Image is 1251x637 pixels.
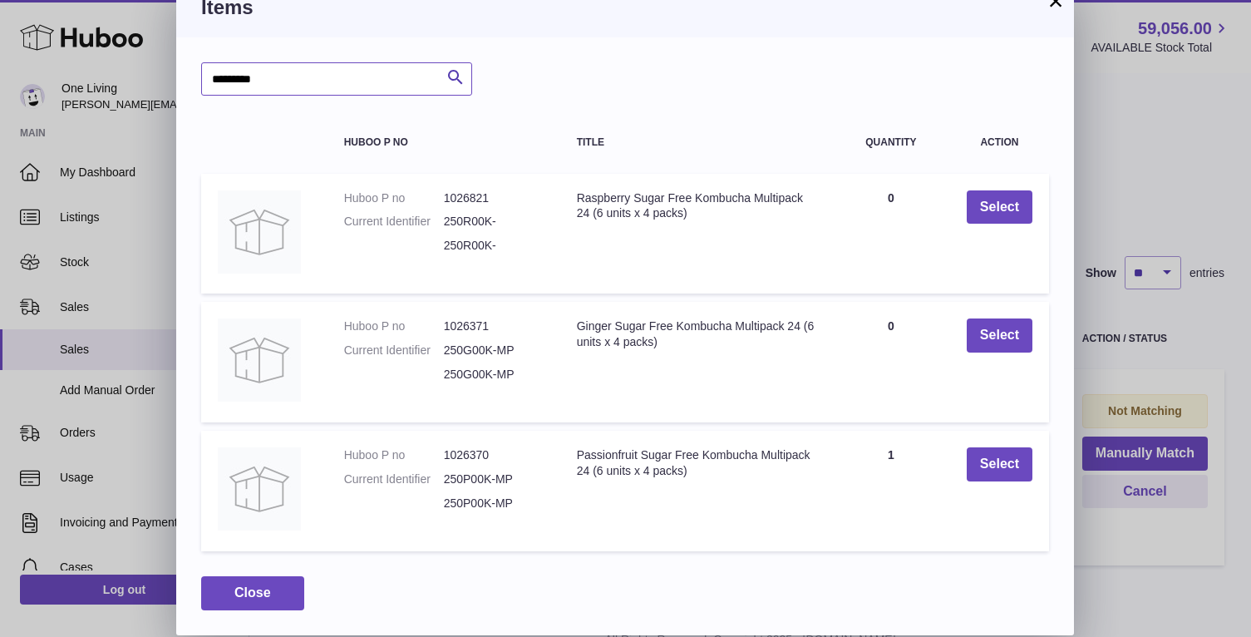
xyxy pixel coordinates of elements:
div: Passionfruit Sugar Free Kombucha Multipack 24 (6 units x 4 packs) [577,447,815,479]
button: Select [967,447,1032,481]
dt: Huboo P no [344,190,444,206]
dd: 250P00K-MP [444,472,544,487]
th: Quantity [832,121,950,165]
div: Raspberry Sugar Free Kombucha Multipack 24 (6 units x 4 packs) [577,190,815,222]
dt: Huboo P no [344,447,444,463]
dd: 250G00K-MP [444,367,544,383]
td: 0 [832,302,950,422]
td: 1 [832,431,950,551]
dd: 1026370 [444,447,544,463]
dd: 250G00K-MP [444,343,544,358]
th: Huboo P no [328,121,560,165]
th: Action [950,121,1049,165]
dd: 250R00K- [444,214,544,230]
th: Title [560,121,832,165]
button: Close [201,576,304,610]
dd: 250R00K- [444,238,544,254]
img: Ginger Sugar Free Kombucha Multipack 24 (6 units x 4 packs) [218,318,301,402]
dd: 1026821 [444,190,544,206]
dd: 250P00K-MP [444,496,544,511]
dt: Current Identifier [344,343,444,358]
span: Close [234,585,271,600]
button: Select [967,318,1032,353]
dt: Current Identifier [344,214,444,230]
div: Ginger Sugar Free Kombucha Multipack 24 (6 units x 4 packs) [577,318,815,350]
img: Raspberry Sugar Free Kombucha Multipack 24 (6 units x 4 packs) [218,190,301,274]
dd: 1026371 [444,318,544,334]
button: Select [967,190,1032,225]
td: 0 [832,174,950,294]
img: Passionfruit Sugar Free Kombucha Multipack 24 (6 units x 4 packs) [218,447,301,531]
dt: Current Identifier [344,472,444,487]
dt: Huboo P no [344,318,444,334]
